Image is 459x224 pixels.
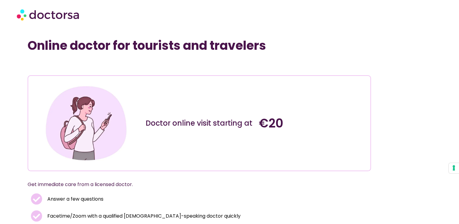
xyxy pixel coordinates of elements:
[146,118,253,128] div: Doctor online visit starting at
[259,116,366,131] h4: €20
[46,195,103,203] span: Answer a few questions
[43,80,129,166] img: Illustration depicting a young woman in a casual outfit, engaged with her smartphone. She has a p...
[46,212,241,220] span: Facetime/Zoom with a qualified [DEMOGRAPHIC_DATA]-speaking doctor quickly
[28,38,371,53] h1: Online doctor for tourists and travelers
[31,62,122,69] iframe: Customer reviews powered by Trustpilot
[449,163,459,173] button: Your consent preferences for tracking technologies
[28,180,356,189] p: Get immediate care from a licensed doctor.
